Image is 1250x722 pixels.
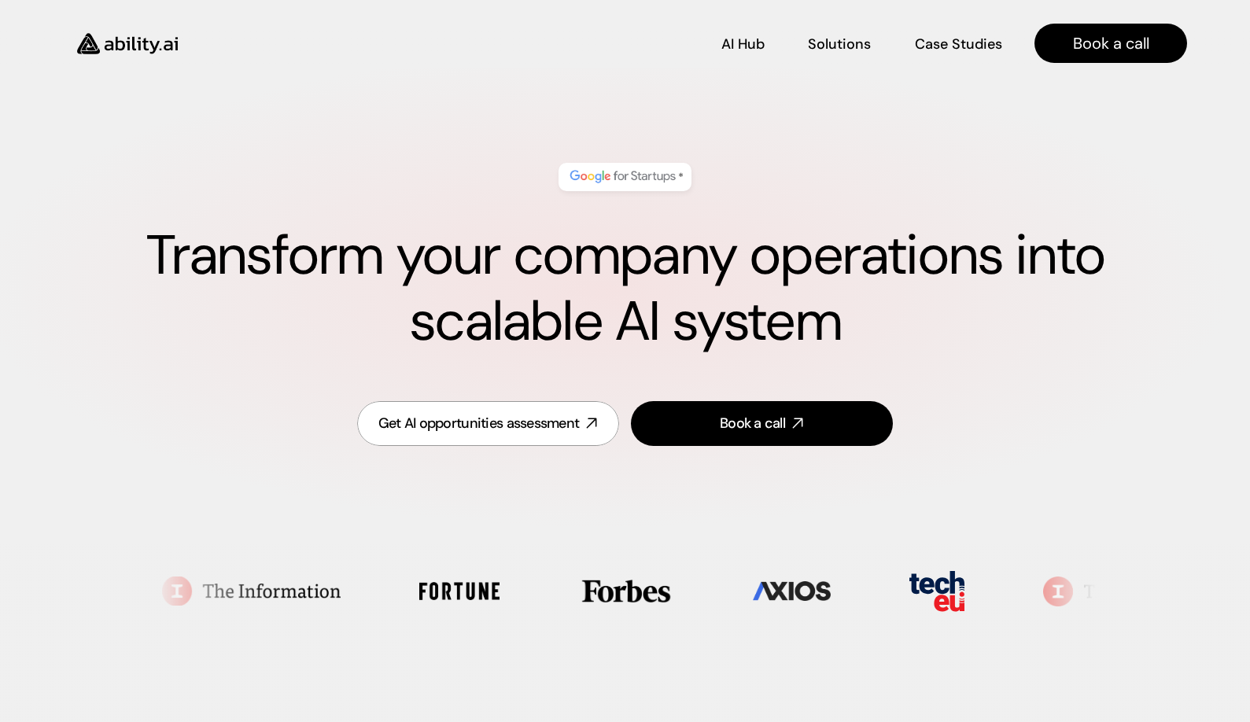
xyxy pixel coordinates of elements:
p: Case Studies [915,35,1002,54]
a: Solutions [808,30,871,57]
div: Get AI opportunities assessment [378,414,580,433]
a: Case Studies [914,30,1003,57]
p: Book a call [1073,32,1149,54]
div: Book a call [720,414,785,433]
a: Get AI opportunities assessment [357,401,619,446]
a: Book a call [631,401,893,446]
nav: Main navigation [200,24,1187,63]
a: AI Hub [721,30,765,57]
h1: Transform your company operations into scalable AI system [63,223,1187,355]
p: AI Hub [721,35,765,54]
a: Book a call [1034,24,1187,63]
p: Solutions [808,35,871,54]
